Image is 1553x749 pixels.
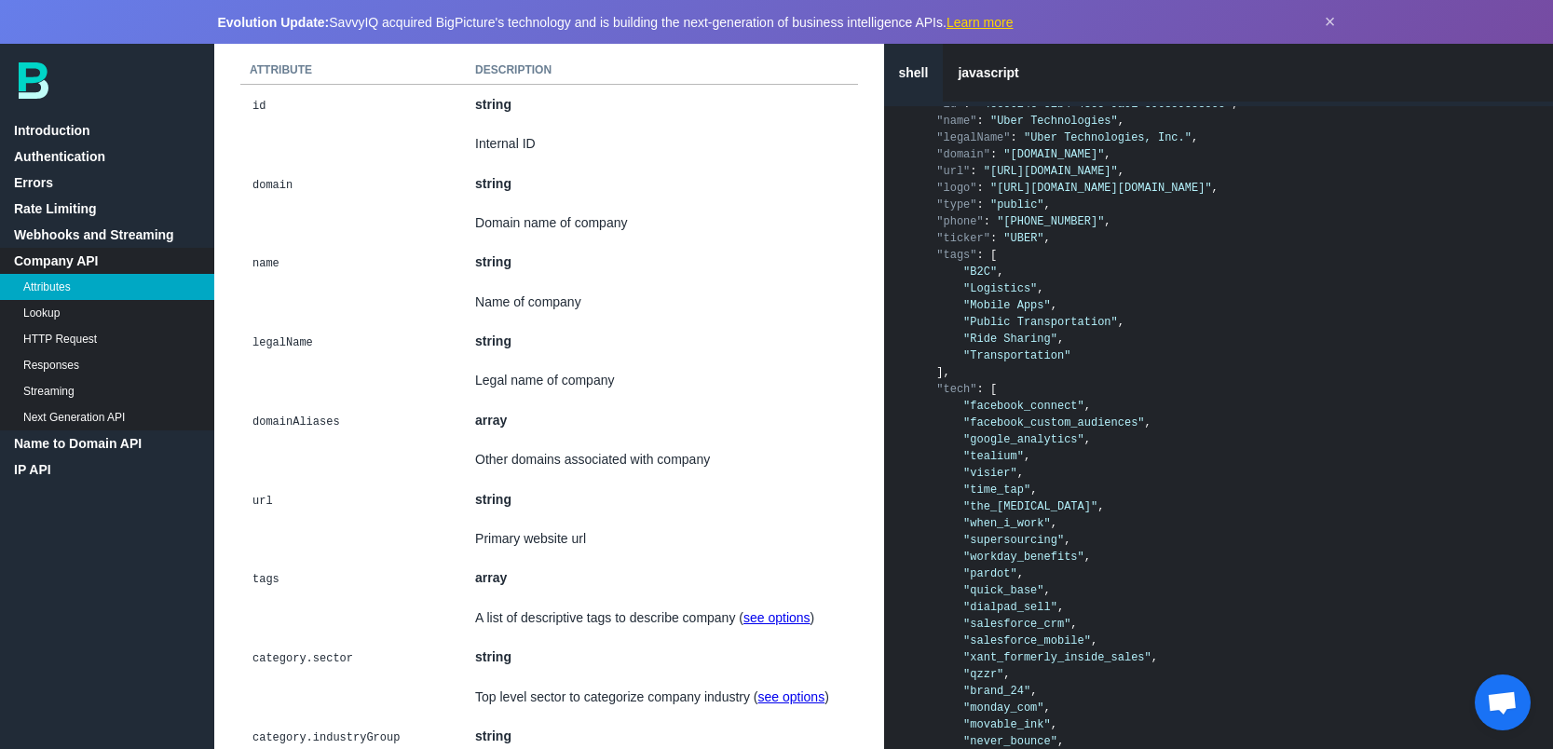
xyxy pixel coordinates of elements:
[970,165,976,178] span: :
[250,492,276,511] code: url
[1232,98,1238,111] span: ,
[475,413,507,428] strong: array
[936,98,963,111] span: "id"
[990,383,997,396] span: [
[1044,584,1051,597] span: ,
[1192,131,1198,144] span: ,
[466,57,857,85] th: Description
[1024,131,1192,144] span: "Uber Technologies, Inc."
[963,634,1091,647] span: "salesforce_mobile"
[963,584,1043,597] span: "quick_base"
[990,115,1118,128] span: "Uber Technologies"
[1017,567,1024,580] span: ,
[936,366,949,379] span: ],
[1084,400,1091,413] span: ,
[475,254,511,269] strong: string
[1212,182,1219,195] span: ,
[936,131,1010,144] span: "legalName"
[963,299,1051,312] span: "Mobile Apps"
[990,198,1044,211] span: "public"
[943,44,1033,102] a: javascript
[466,282,857,321] td: Name of company
[963,718,1051,731] span: "movable_ink"
[475,334,511,348] strong: string
[1084,551,1091,564] span: ,
[250,649,356,668] code: category.sector
[1044,701,1051,715] span: ,
[963,266,997,279] span: "B2C"
[963,282,1037,295] span: "Logistics"
[936,165,970,178] span: "url"
[250,97,268,116] code: id
[1003,668,1010,681] span: ,
[1003,232,1043,245] span: "UBER"
[997,215,1104,228] span: "[PHONE_NUMBER]"
[466,519,857,558] td: Primary website url
[475,570,507,585] strong: array
[1011,131,1017,144] span: :
[1084,433,1091,446] span: ,
[963,483,1030,497] span: "time_tap"
[977,198,984,211] span: :
[963,551,1084,564] span: "workday_benefits"
[997,266,1003,279] span: ,
[1118,165,1124,178] span: ,
[963,567,1017,580] span: "pardot"
[250,729,402,747] code: category.industryGroup
[218,15,330,30] strong: Evolution Update:
[984,165,1118,178] span: "[URL][DOMAIN_NAME]"
[218,15,1014,30] span: SavvyIQ acquired BigPicture's technology and is building the next-generation of business intellig...
[1057,333,1064,346] span: ,
[963,433,1084,446] span: "google_analytics"
[963,517,1051,530] span: "when_i_work"
[1104,148,1110,161] span: ,
[963,618,1070,631] span: "salesforce_crm"
[1057,735,1064,748] span: ,
[250,334,316,352] code: legalName
[1024,450,1030,463] span: ,
[466,598,857,637] td: A list of descriptive tags to describe company ( )
[475,649,511,664] strong: string
[963,668,1003,681] span: "qzzr"
[963,601,1057,614] span: "dialpad_sell"
[977,115,984,128] span: :
[250,254,282,273] code: name
[1030,483,1037,497] span: ,
[250,570,282,589] code: tags
[963,685,1030,698] span: "brand_24"
[466,361,857,400] td: Legal name of company
[984,215,990,228] span: :
[963,701,1043,715] span: "monday_com"
[1017,467,1024,480] span: ,
[466,124,857,163] td: Internal ID
[936,383,976,396] span: "tech"
[1325,11,1336,33] button: Dismiss announcement
[936,148,990,161] span: "domain"
[19,62,48,99] img: bp-logo-B-teal.svg
[884,44,944,102] a: shell
[1030,685,1037,698] span: ,
[936,198,976,211] span: "type"
[936,215,983,228] span: "phone"
[990,182,1212,195] span: "[URL][DOMAIN_NAME][DOMAIN_NAME]"
[1070,618,1077,631] span: ,
[990,249,997,262] span: [
[466,440,857,479] td: Other domains associated with company
[758,689,825,704] a: see options
[963,98,970,111] span: :
[936,182,976,195] span: "logo"
[1118,316,1124,329] span: ,
[936,115,976,128] span: "name"
[475,176,511,191] strong: string
[1097,500,1104,513] span: ,
[1051,299,1057,312] span: ,
[1064,534,1070,547] span: ,
[1051,517,1057,530] span: ,
[963,467,1017,480] span: "visier"
[963,349,1070,362] span: "Transportation"
[1151,651,1158,664] span: ,
[1044,198,1051,211] span: ,
[1051,718,1057,731] span: ,
[963,400,1084,413] span: "facebook_connect"
[977,249,984,262] span: :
